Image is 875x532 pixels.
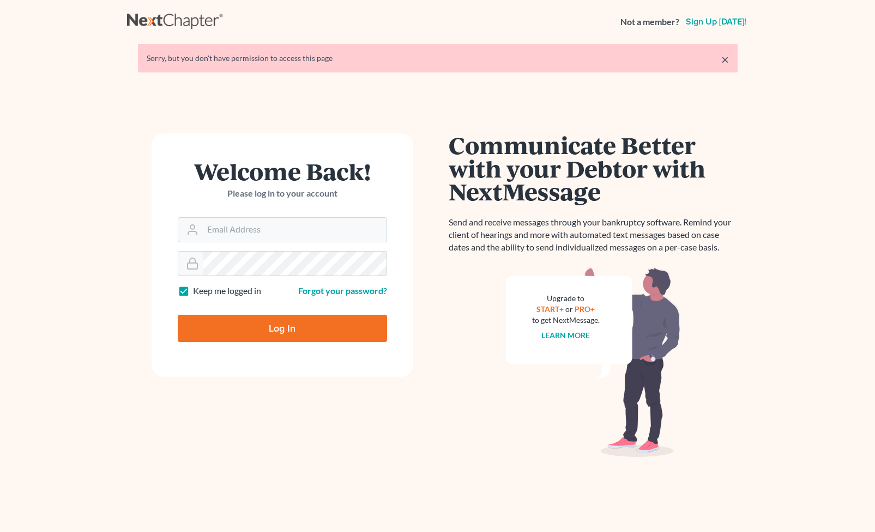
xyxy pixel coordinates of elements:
[506,267,680,457] img: nextmessage_bg-59042aed3d76b12b5cd301f8e5b87938c9018125f34e5fa2b7a6b67550977c72.svg
[203,218,387,242] input: Email Address
[536,304,564,314] a: START+
[147,53,729,64] div: Sorry, but you don't have permission to access this page
[721,53,729,66] a: ×
[575,304,595,314] a: PRO+
[532,315,600,326] div: to get NextMessage.
[565,304,573,314] span: or
[178,315,387,342] input: Log In
[178,187,387,200] p: Please log in to your account
[449,216,738,254] p: Send and receive messages through your bankruptcy software. Remind your client of hearings and mo...
[541,331,590,340] a: Learn more
[449,133,738,203] h1: Communicate Better with your Debtor with NextMessage
[178,160,387,183] h1: Welcome Back!
[298,285,387,296] a: Forgot your password?
[193,285,261,297] label: Keep me logged in
[532,293,600,304] div: Upgrade to
[620,16,679,28] strong: Not a member?
[684,17,749,26] a: Sign up [DATE]!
